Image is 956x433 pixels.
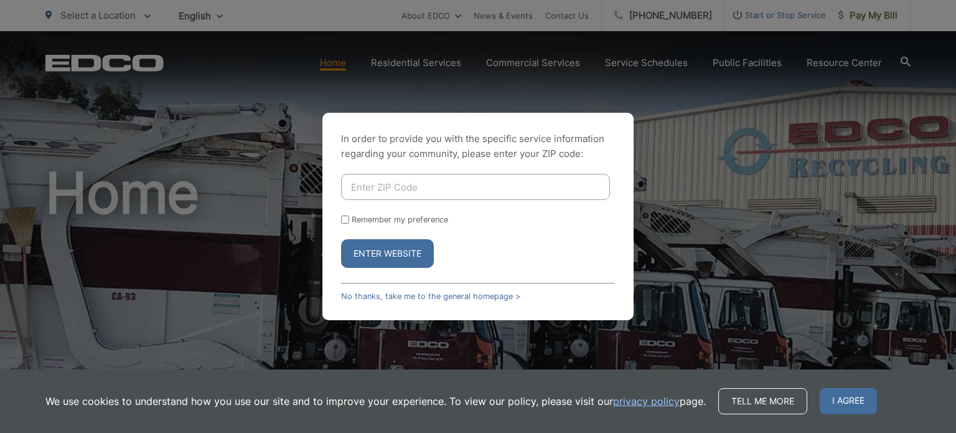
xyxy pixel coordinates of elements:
[352,215,448,224] label: Remember my preference
[820,388,877,414] span: I agree
[341,292,520,301] a: No thanks, take me to the general homepage >
[718,388,807,414] a: Tell me more
[613,394,680,409] a: privacy policy
[341,174,610,200] input: Enter ZIP Code
[341,239,434,268] button: Enter Website
[45,394,706,409] p: We use cookies to understand how you use our site and to improve your experience. To view our pol...
[341,131,615,161] p: In order to provide you with the specific service information regarding your community, please en...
